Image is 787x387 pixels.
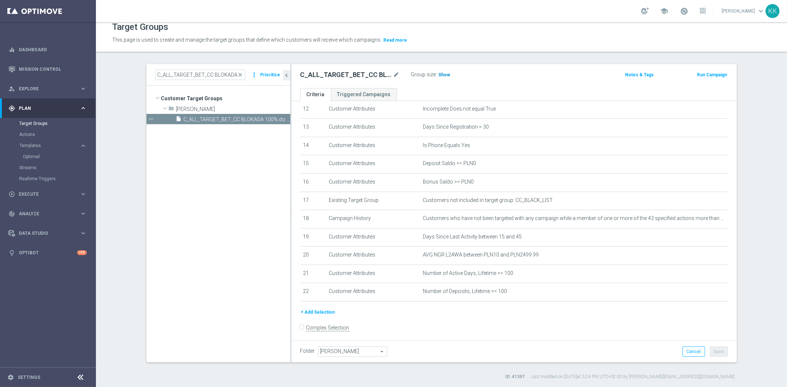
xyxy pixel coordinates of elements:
a: Target Groups [19,121,77,126]
div: lightbulb Optibot +10 [8,250,87,256]
td: Customer Attributes [326,247,420,265]
i: keyboard_arrow_right [80,142,87,149]
span: Bonus Saldo >= PLN0 [423,179,474,185]
i: folder [169,105,175,114]
span: Show [439,72,451,77]
span: This page is used to create and manage the target groups that define which customers will receive... [112,37,382,43]
div: person_search Explore keyboard_arrow_right [8,86,87,92]
button: equalizer Dashboard [8,47,87,53]
i: track_changes [8,210,15,217]
label: Folder [300,348,315,354]
i: keyboard_arrow_right [80,105,87,112]
td: Existing Target Group [326,192,420,210]
a: Criteria [300,88,331,101]
td: 16 [300,173,326,192]
button: Run Campaign [696,71,728,79]
td: 15 [300,155,326,174]
button: Save [710,346,728,357]
span: Plan [19,106,80,111]
div: Data Studio keyboard_arrow_right [8,230,87,236]
td: 14 [300,137,326,155]
a: Settings [18,375,40,380]
i: settings [7,374,14,381]
span: school [660,7,668,15]
span: Analyze [19,212,80,216]
button: Read more [383,36,408,44]
span: keyboard_arrow_down [757,7,765,15]
td: Campaign History [326,210,420,229]
button: Prioritize [259,70,282,80]
a: Optibot [19,243,77,262]
a: Triggered Campaigns [331,88,397,101]
span: Templates [20,143,72,148]
i: keyboard_arrow_right [80,191,87,198]
span: Days Since Last Activity between 15 and 45 [423,234,522,240]
a: Realtime Triggers [19,176,77,182]
button: play_circle_outline Execute keyboard_arrow_right [8,191,87,197]
i: person_search [8,86,15,92]
div: Streams [19,162,95,173]
i: chevron_left [283,72,290,79]
a: [PERSON_NAME]keyboard_arrow_down [721,6,766,17]
td: Customer Attributes [326,228,420,247]
div: Templates [19,140,95,162]
a: Dashboard [19,40,87,59]
i: lightbulb [8,250,15,256]
td: Customer Attributes [326,155,420,174]
i: keyboard_arrow_right [80,230,87,237]
span: Deposit Saldo >= PLN0 [423,160,476,167]
td: Customer Attributes [326,173,420,192]
div: Templates keyboard_arrow_right [19,143,87,149]
div: Plan [8,105,80,112]
a: Streams [19,165,77,171]
td: 20 [300,247,326,265]
td: 19 [300,228,326,247]
button: + Add Selection [300,308,336,316]
div: Templates [20,143,80,148]
button: Cancel [683,346,705,357]
h1: Target Groups [112,22,168,32]
span: Is Phone Equals Yes [423,142,470,149]
input: Quick find group or folder [155,70,245,80]
label: Complex Selection [306,324,349,331]
td: 22 [300,283,326,301]
span: Explore [19,87,80,91]
span: Customers not included in target group: CC_BLACK_LIST [423,197,553,203]
span: Number of Deposits, Lifetime >= 100 [423,288,507,294]
td: 12 [300,100,326,119]
i: more_vert [251,70,258,80]
td: 18 [300,210,326,229]
div: Realtime Triggers [19,173,95,184]
span: Customers who have not been targeted with any campaign while a member of one or more of the 43 sp... [423,215,725,222]
td: Customer Attributes [326,119,420,137]
div: Target Groups [19,118,95,129]
i: equalizer [8,46,15,53]
a: Actions [19,132,77,137]
a: Optimail [23,154,77,160]
i: keyboard_arrow_right [80,210,87,217]
span: Execute [19,192,80,196]
button: Notes & Tags [624,71,655,79]
div: Mission Control [8,59,87,79]
a: Mission Control [19,59,87,79]
label: Group size [411,72,436,78]
span: AVG NGR L24WA between PLN10 and PLN2499.99 [423,252,539,258]
button: track_changes Analyze keyboard_arrow_right [8,211,87,217]
div: Dashboard [8,40,87,59]
span: Customer Target Groups [161,93,290,104]
i: mode_edit [393,70,400,79]
div: Execute [8,191,80,198]
span: Number of Active Days, Lifetime >= 100 [423,270,513,276]
i: insert_drive_file [176,116,182,124]
button: Mission Control [8,66,87,72]
span: close [238,72,244,78]
div: Analyze [8,210,80,217]
div: Optimail [23,151,95,162]
label: : [436,72,437,78]
td: Customer Attributes [326,137,420,155]
span: Maria M. [176,106,290,112]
